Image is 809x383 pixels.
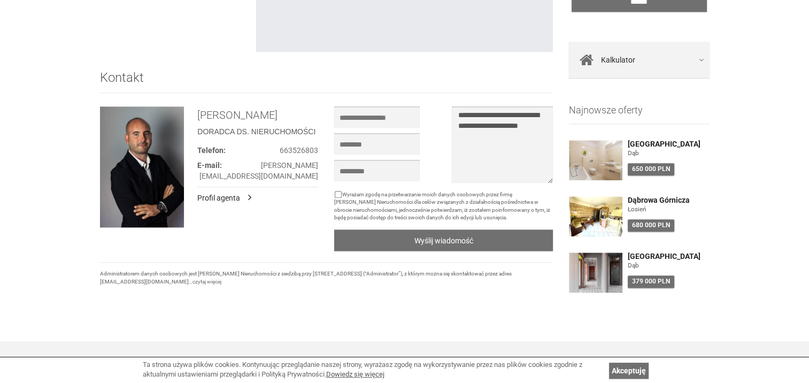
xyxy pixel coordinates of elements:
[569,105,710,124] h3: Najnowsze oferty
[192,279,221,285] a: czytaj więcej
[628,205,710,214] figure: Łosień
[197,193,249,203] a: Profil agenta
[628,196,710,204] a: Dąbrowa Górnicza
[628,261,710,270] figure: Dąb
[100,270,553,286] div: Administratorem danych osobowych jest [PERSON_NAME] Nieruchomości z siedzibą przy [STREET_ADDRESS...
[100,106,184,227] img: Marcin Bąkowski
[609,363,649,379] a: Akceptuję
[197,126,318,137] p: DORADCA DS. NIERUCHOMOŚCI
[628,275,674,288] div: 379 000 PLN
[197,145,226,156] dt: Telefon:
[326,370,384,378] a: Dowiedz się więcej
[628,149,710,158] figure: Dąb
[628,252,710,261] a: [GEOGRAPHIC_DATA]
[197,109,318,121] h3: [PERSON_NAME]
[143,360,604,380] div: Ta strona używa plików cookies. Kontynuując przeglądanie naszej strony, wyrażasz zgodę na wykorzy...
[628,140,710,148] a: [GEOGRAPHIC_DATA]
[100,71,553,93] h2: Kontakt
[334,229,553,251] button: Wyślij wiadomość
[628,219,674,232] div: 680 000 PLN
[280,146,318,155] a: 663526803
[326,191,561,221] div: Wyrażam zgodę na przetwarzanie moich danych osobowych przez firmę [PERSON_NAME] Nieruchomości dla...
[601,52,635,67] span: Kalkulator
[628,163,674,175] div: 650 000 PLN
[197,160,222,171] dt: E-mail:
